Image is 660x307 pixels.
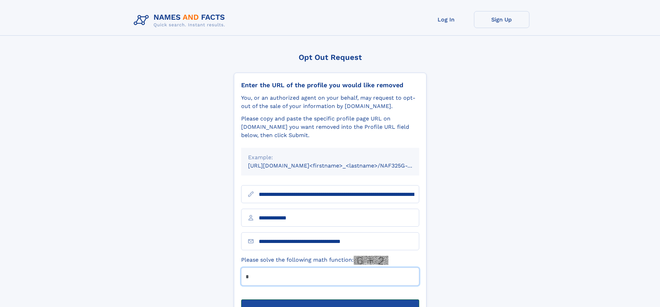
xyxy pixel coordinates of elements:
[419,11,474,28] a: Log In
[131,11,231,30] img: Logo Names and Facts
[241,256,388,265] label: Please solve the following math function:
[474,11,529,28] a: Sign Up
[248,153,412,162] div: Example:
[241,115,419,139] div: Please copy and paste the specific profile page URL on [DOMAIN_NAME] you want removed into the Pr...
[248,162,432,169] small: [URL][DOMAIN_NAME]<firstname>_<lastname>/NAF325G-xxxxxxxx
[241,81,419,89] div: Enter the URL of the profile you would like removed
[241,94,419,110] div: You, or an authorized agent on your behalf, may request to opt-out of the sale of your informatio...
[234,53,426,62] div: Opt Out Request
